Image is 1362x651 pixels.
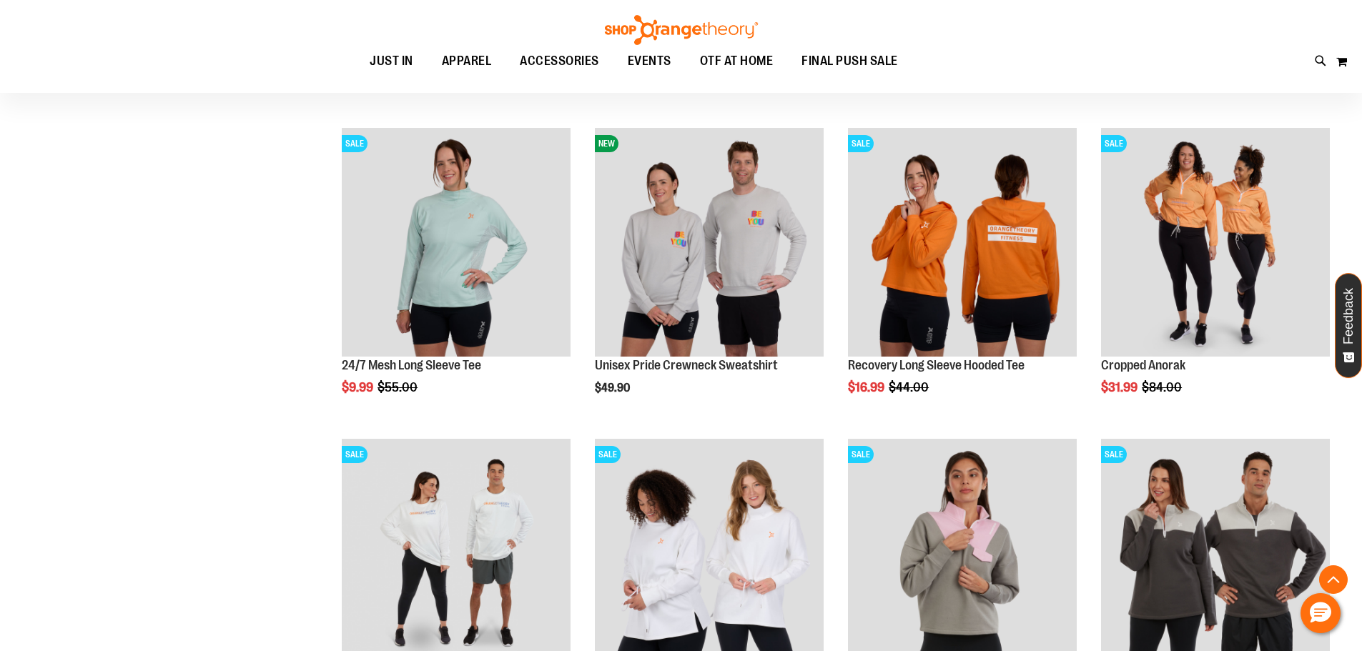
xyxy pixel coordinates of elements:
img: Unisex Pride Crewneck Sweatshirt [595,128,824,357]
a: JUST IN [355,45,428,78]
a: Unisex Pride Crewneck Sweatshirt [595,358,778,372]
a: 24/7 Mesh Long Sleeve Tee [342,358,481,372]
span: SALE [848,135,874,152]
a: Cropped Anorak [1101,358,1185,372]
a: Recovery Long Sleeve Hooded Tee [848,358,1025,372]
button: Back To Top [1319,565,1348,594]
a: APPAREL [428,45,506,77]
span: $49.90 [595,382,632,394]
img: 24/7 Mesh Long Sleeve Tee [342,128,571,357]
span: OTF AT HOME [700,45,774,77]
span: NEW [595,135,618,152]
span: $31.99 [1101,380,1140,394]
a: FINAL PUSH SALE [787,45,912,78]
span: FINAL PUSH SALE [801,45,898,77]
span: Feedback [1342,288,1356,344]
button: Feedback - Show survey [1335,273,1362,378]
a: Cropped Anorak primary imageSALE [1101,128,1330,359]
img: Cropped Anorak primary image [1101,128,1330,357]
span: $84.00 [1142,380,1184,394]
a: ACCESSORIES [505,45,613,78]
button: Hello, have a question? Let’s chat. [1301,593,1341,633]
span: SALE [1101,135,1127,152]
span: $55.00 [377,380,420,394]
img: Shop Orangetheory [603,15,760,45]
span: $9.99 [342,380,375,394]
div: product [335,121,578,431]
span: ACCESSORIES [520,45,599,77]
span: APPAREL [442,45,492,77]
img: Main Image of Recovery Long Sleeve Hooded Tee [848,128,1077,357]
span: SALE [342,446,367,463]
a: Main Image of Recovery Long Sleeve Hooded TeeSALE [848,128,1077,359]
span: $44.00 [889,380,931,394]
div: product [1094,121,1337,431]
span: SALE [848,446,874,463]
span: JUST IN [370,45,413,77]
span: EVENTS [628,45,671,77]
span: SALE [1101,446,1127,463]
a: OTF AT HOME [686,45,788,78]
div: product [841,121,1084,431]
a: EVENTS [613,45,686,78]
a: 24/7 Mesh Long Sleeve TeeSALE [342,128,571,359]
a: Unisex Pride Crewneck SweatshirtNEW [595,128,824,359]
span: SALE [595,446,621,463]
span: SALE [342,135,367,152]
span: $16.99 [848,380,887,394]
div: product [588,121,831,431]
